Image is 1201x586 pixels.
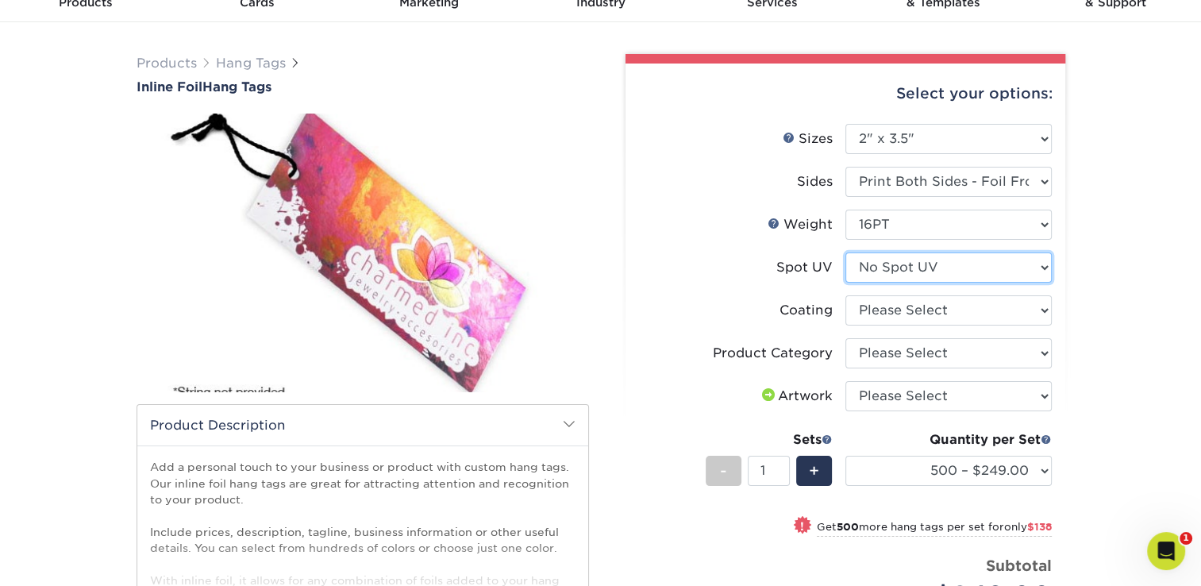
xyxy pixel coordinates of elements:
[137,405,588,445] h2: Product Description
[137,96,589,409] img: Inline Foil 01
[800,518,804,534] span: !
[4,538,135,580] iframe: Google Customer Reviews
[986,557,1052,574] strong: Subtotal
[797,172,833,191] div: Sides
[783,129,833,148] div: Sizes
[817,521,1052,537] small: Get more hang tags per set for
[1147,532,1185,570] iframe: Intercom live chat
[1180,532,1192,545] span: 1
[1027,521,1052,533] span: $138
[720,459,727,483] span: -
[759,387,833,406] div: Artwork
[216,56,286,71] a: Hang Tags
[845,430,1052,449] div: Quantity per Set
[809,459,819,483] span: +
[137,79,589,94] h1: Hang Tags
[1004,521,1052,533] span: only
[713,344,833,363] div: Product Category
[137,79,202,94] span: Inline Foil
[837,521,859,533] strong: 500
[638,64,1053,124] div: Select your options:
[776,258,833,277] div: Spot UV
[137,79,589,94] a: Inline FoilHang Tags
[137,56,197,71] a: Products
[706,430,833,449] div: Sets
[779,301,833,320] div: Coating
[768,215,833,234] div: Weight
